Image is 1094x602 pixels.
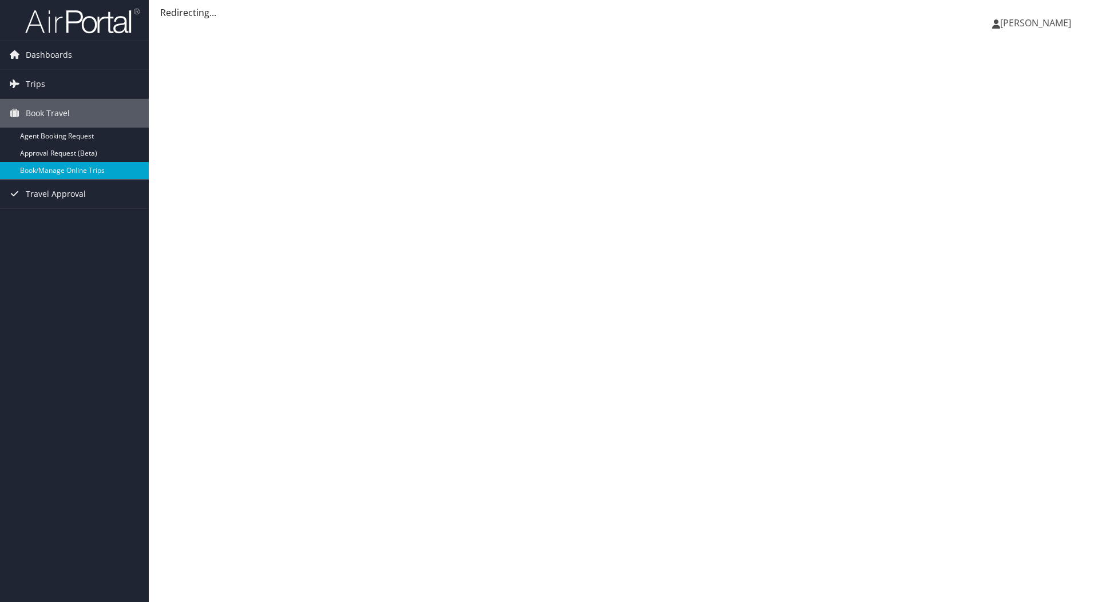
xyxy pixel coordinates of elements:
[26,41,72,69] span: Dashboards
[26,180,86,208] span: Travel Approval
[160,6,1083,19] div: Redirecting...
[25,7,140,34] img: airportal-logo.png
[992,6,1083,40] a: [PERSON_NAME]
[26,99,70,128] span: Book Travel
[26,70,45,98] span: Trips
[1000,17,1071,29] span: [PERSON_NAME]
